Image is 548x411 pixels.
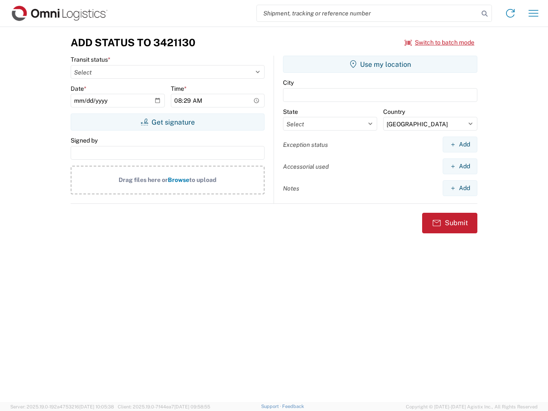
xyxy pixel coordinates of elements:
label: Country [383,108,405,116]
button: Use my location [283,56,477,73]
a: Feedback [282,404,304,409]
button: Add [443,158,477,174]
button: Submit [422,213,477,233]
label: Accessorial used [283,163,329,170]
span: Drag files here or [119,176,168,183]
h3: Add Status to 3421130 [71,36,195,49]
label: Signed by [71,137,98,144]
span: Server: 2025.19.0-192a4753216 [10,404,114,409]
a: Support [261,404,283,409]
label: State [283,108,298,116]
label: City [283,79,294,86]
label: Time [171,85,187,92]
span: [DATE] 09:58:55 [174,404,210,409]
label: Date [71,85,86,92]
label: Exception status [283,141,328,149]
button: Add [443,137,477,152]
span: Copyright © [DATE]-[DATE] Agistix Inc., All Rights Reserved [406,403,538,411]
span: [DATE] 10:05:38 [79,404,114,409]
span: to upload [189,176,217,183]
button: Switch to batch mode [405,36,474,50]
span: Client: 2025.19.0-7f44ea7 [118,404,210,409]
button: Get signature [71,113,265,131]
label: Transit status [71,56,110,63]
span: Browse [168,176,189,183]
input: Shipment, tracking or reference number [257,5,479,21]
button: Add [443,180,477,196]
label: Notes [283,185,299,192]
